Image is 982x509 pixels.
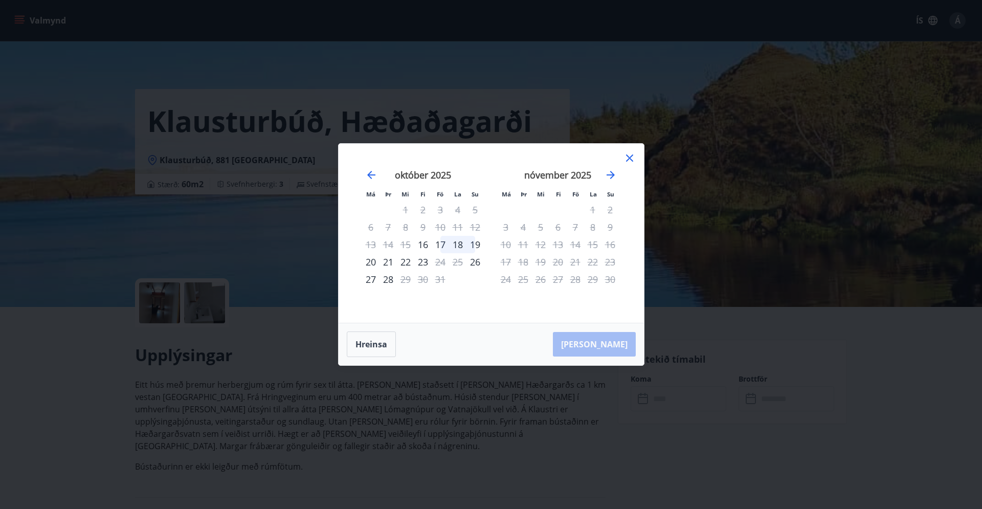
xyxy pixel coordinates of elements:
[380,253,397,271] td: Choose þriðjudagur, 21. október 2025 as your check-in date. It’s available.
[395,169,451,181] strong: október 2025
[556,190,561,198] small: Fi
[397,218,414,236] td: Not available. miðvikudagur, 8. október 2025
[515,253,532,271] td: Not available. þriðjudagur, 18. nóvember 2025
[590,190,597,198] small: La
[449,218,466,236] td: Not available. laugardagur, 11. október 2025
[401,190,409,198] small: Mi
[497,271,515,288] td: Not available. mánudagur, 24. nóvember 2025
[549,271,567,288] td: Not available. fimmtudagur, 27. nóvember 2025
[497,236,515,253] td: Not available. mánudagur, 10. nóvember 2025
[397,201,414,218] td: Not available. miðvikudagur, 1. október 2025
[466,201,484,218] td: Not available. sunnudagur, 5. október 2025
[532,236,549,253] td: Not available. miðvikudagur, 12. nóvember 2025
[432,236,449,253] div: 17
[607,190,614,198] small: Su
[362,218,380,236] td: Not available. mánudagur, 6. október 2025
[432,253,449,271] td: Not available. föstudagur, 24. október 2025
[497,253,515,271] td: Not available. mánudagur, 17. nóvember 2025
[432,218,449,236] td: Not available. föstudagur, 10. október 2025
[432,236,449,253] td: Choose föstudagur, 17. október 2025 as your check-in date. It’s available.
[567,253,584,271] td: Not available. föstudagur, 21. nóvember 2025
[567,236,584,253] td: Not available. föstudagur, 14. nóvember 2025
[380,236,397,253] td: Not available. þriðjudagur, 14. október 2025
[515,236,532,253] td: Not available. þriðjudagur, 11. nóvember 2025
[584,218,601,236] td: Not available. laugardagur, 8. nóvember 2025
[584,271,601,288] td: Not available. laugardagur, 29. nóvember 2025
[420,190,426,198] small: Fi
[466,253,484,271] div: Aðeins innritun í boði
[584,253,601,271] td: Not available. laugardagur, 22. nóvember 2025
[414,218,432,236] td: Not available. fimmtudagur, 9. október 2025
[584,201,601,218] td: Not available. laugardagur, 1. nóvember 2025
[532,218,549,236] td: Not available. miðvikudagur, 5. nóvember 2025
[584,236,601,253] td: Not available. laugardagur, 15. nóvember 2025
[549,236,567,253] td: Not available. fimmtudagur, 13. nóvember 2025
[397,253,414,271] td: Choose miðvikudagur, 22. október 2025 as your check-in date. It’s available.
[497,218,515,236] td: Not available. mánudagur, 3. nóvember 2025
[567,271,584,288] td: Not available. föstudagur, 28. nóvember 2025
[549,218,567,236] td: Not available. fimmtudagur, 6. nóvember 2025
[397,271,414,288] td: Not available. miðvikudagur, 29. október 2025
[449,253,466,271] td: Not available. laugardagur, 25. október 2025
[601,201,619,218] td: Not available. sunnudagur, 2. nóvember 2025
[432,201,449,218] td: Not available. föstudagur, 3. október 2025
[414,236,432,253] td: Choose fimmtudagur, 16. október 2025 as your check-in date. It’s available.
[362,271,380,288] td: Choose mánudagur, 27. október 2025 as your check-in date. It’s available.
[532,253,549,271] td: Not available. miðvikudagur, 19. nóvember 2025
[362,236,380,253] td: Not available. mánudagur, 13. október 2025
[521,190,527,198] small: Þr
[351,156,632,311] div: Calendar
[362,253,380,271] div: 20
[362,271,380,288] div: 27
[466,236,484,253] div: 19
[347,331,396,357] button: Hreinsa
[466,218,484,236] td: Not available. sunnudagur, 12. október 2025
[567,218,584,236] td: Not available. föstudagur, 7. nóvember 2025
[414,236,432,253] div: Aðeins innritun í boði
[601,253,619,271] td: Not available. sunnudagur, 23. nóvember 2025
[472,190,479,198] small: Su
[454,190,461,198] small: La
[414,201,432,218] td: Not available. fimmtudagur, 2. október 2025
[414,253,432,271] div: 23
[365,169,377,181] div: Move backward to switch to the previous month.
[601,236,619,253] td: Not available. sunnudagur, 16. nóvember 2025
[537,190,545,198] small: Mi
[432,253,449,271] div: Aðeins útritun í boði
[380,253,397,271] div: 21
[515,271,532,288] td: Not available. þriðjudagur, 25. nóvember 2025
[515,218,532,236] td: Not available. þriðjudagur, 4. nóvember 2025
[601,271,619,288] td: Not available. sunnudagur, 30. nóvember 2025
[397,271,414,288] div: Aðeins útritun í boði
[385,190,391,198] small: Þr
[397,253,414,271] div: 22
[449,236,466,253] td: Choose laugardagur, 18. október 2025 as your check-in date. It’s available.
[572,190,579,198] small: Fö
[532,271,549,288] td: Not available. miðvikudagur, 26. nóvember 2025
[380,271,397,288] div: 28
[432,271,449,288] td: Not available. föstudagur, 31. október 2025
[362,253,380,271] td: Choose mánudagur, 20. október 2025 as your check-in date. It’s available.
[466,236,484,253] td: Choose sunnudagur, 19. október 2025 as your check-in date. It’s available.
[366,190,375,198] small: Má
[524,169,591,181] strong: nóvember 2025
[380,218,397,236] td: Not available. þriðjudagur, 7. október 2025
[437,190,443,198] small: Fö
[605,169,617,181] div: Move forward to switch to the next month.
[601,218,619,236] td: Not available. sunnudagur, 9. nóvember 2025
[414,253,432,271] td: Choose fimmtudagur, 23. október 2025 as your check-in date. It’s available.
[397,236,414,253] td: Not available. miðvikudagur, 15. október 2025
[380,271,397,288] td: Choose þriðjudagur, 28. október 2025 as your check-in date. It’s available.
[414,271,432,288] td: Not available. fimmtudagur, 30. október 2025
[466,253,484,271] td: Choose sunnudagur, 26. október 2025 as your check-in date. It’s available.
[449,201,466,218] td: Not available. laugardagur, 4. október 2025
[549,253,567,271] td: Not available. fimmtudagur, 20. nóvember 2025
[502,190,511,198] small: Má
[449,236,466,253] div: 18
